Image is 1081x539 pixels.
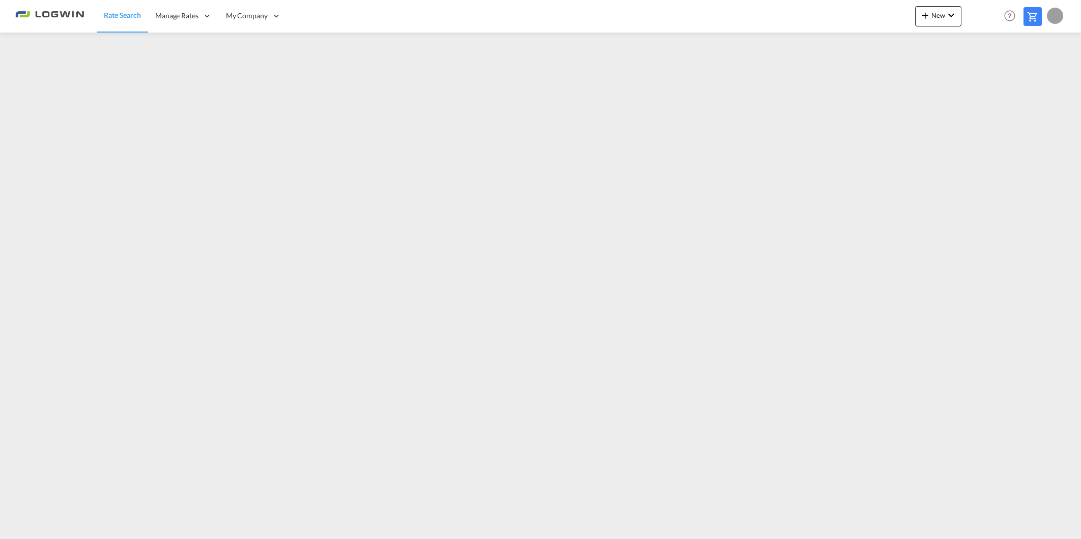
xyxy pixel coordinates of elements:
[1001,7,1023,25] div: Help
[155,11,198,21] span: Manage Rates
[1001,7,1018,24] span: Help
[104,11,141,19] span: Rate Search
[15,5,84,27] img: 2761ae10d95411efa20a1f5e0282d2d7.png
[919,11,957,19] span: New
[945,9,957,21] md-icon: icon-chevron-down
[919,9,931,21] md-icon: icon-plus 400-fg
[915,6,961,26] button: icon-plus 400-fgNewicon-chevron-down
[226,11,268,21] span: My Company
